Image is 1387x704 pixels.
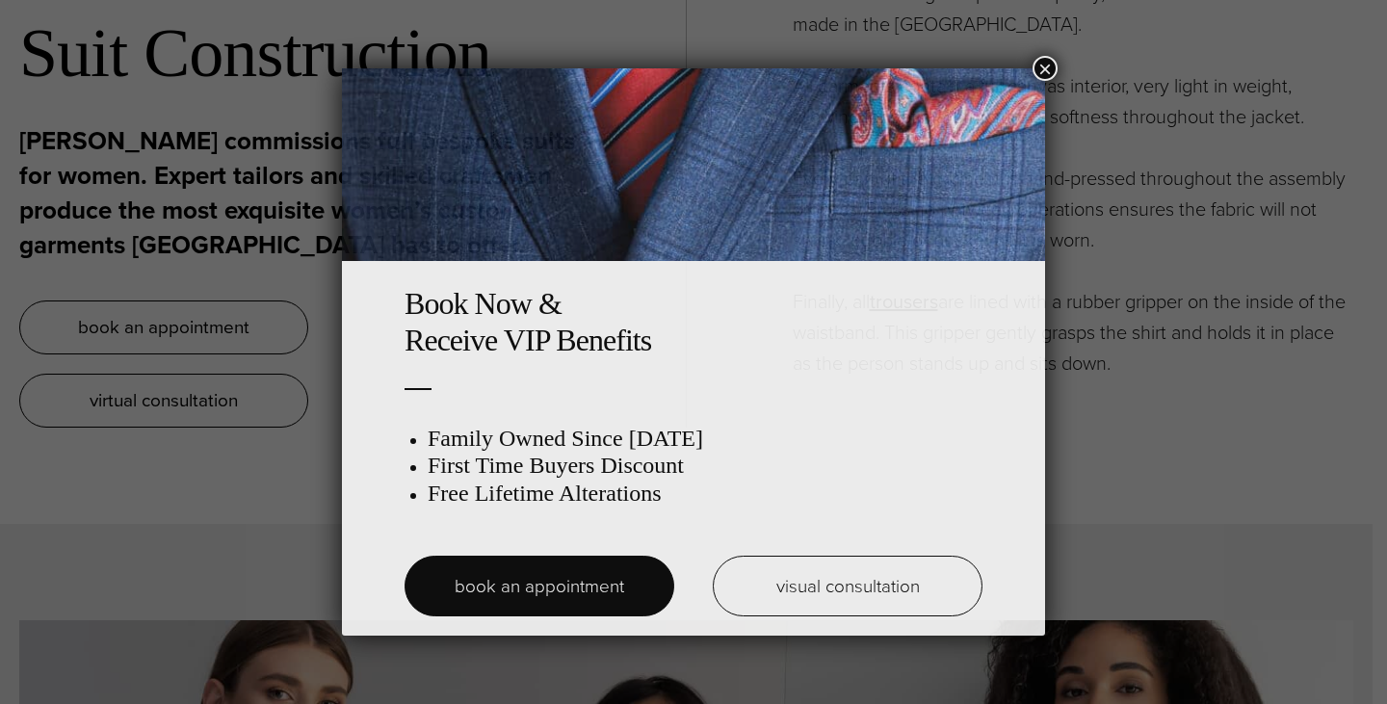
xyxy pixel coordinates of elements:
[713,556,982,616] a: visual consultation
[405,285,982,359] h2: Book Now & Receive VIP Benefits
[1033,56,1058,81] button: Close
[428,425,982,453] h3: Family Owned Since [DATE]
[428,480,982,508] h3: Free Lifetime Alterations
[52,13,92,31] span: Chat
[405,556,674,616] a: book an appointment
[428,452,982,480] h3: First Time Buyers Discount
